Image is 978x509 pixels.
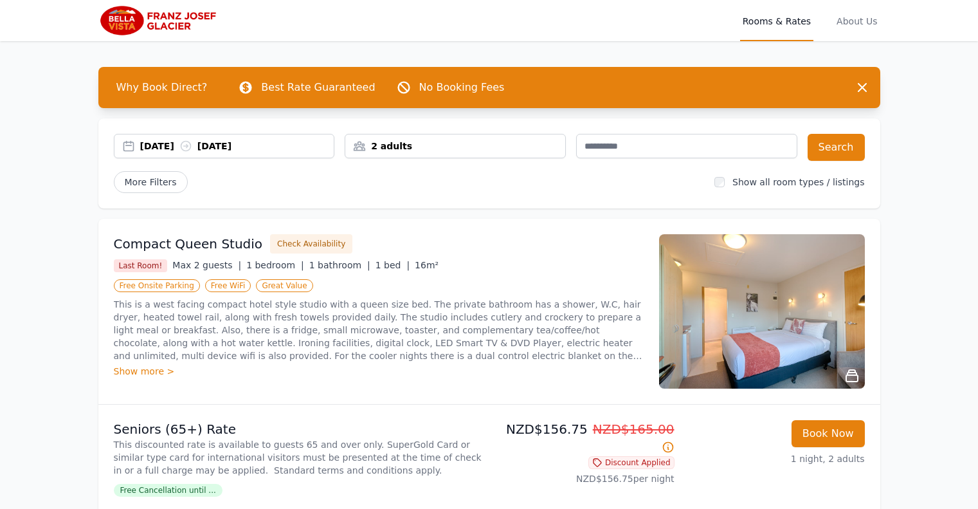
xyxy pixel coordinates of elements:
[376,260,410,270] span: 1 bed |
[114,171,188,193] span: More Filters
[205,279,251,292] span: Free WiFi
[256,279,312,292] span: Great Value
[261,80,375,95] p: Best Rate Guaranteed
[270,234,352,254] button: Check Availability
[114,298,644,362] p: This is a west facing compact hotel style studio with a queen size bed. The private bathroom has ...
[792,420,865,447] button: Book Now
[98,5,222,36] img: Bella Vista Franz Josef Glacier
[172,260,241,270] span: Max 2 guests |
[140,140,334,153] div: [DATE] [DATE]
[114,365,644,378] div: Show more >
[309,260,370,270] span: 1 bathroom |
[114,438,484,477] p: This discounted rate is available to guests 65 and over only. SuperGold Card or similar type card...
[106,75,218,100] span: Why Book Direct?
[345,140,565,153] div: 2 adults
[419,80,505,95] p: No Booking Fees
[494,420,675,456] p: NZD$156.75
[114,484,222,497] span: Free Cancellation until ...
[114,259,168,272] span: Last Room!
[114,279,200,292] span: Free Onsite Parking
[415,260,439,270] span: 16m²
[246,260,304,270] span: 1 bedroom |
[494,472,675,485] p: NZD$156.75 per night
[114,420,484,438] p: Seniors (65+) Rate
[114,235,263,253] h3: Compact Queen Studio
[588,456,675,469] span: Discount Applied
[732,177,864,187] label: Show all room types / listings
[685,452,865,465] p: 1 night, 2 adults
[593,421,675,437] span: NZD$165.00
[808,134,865,161] button: Search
